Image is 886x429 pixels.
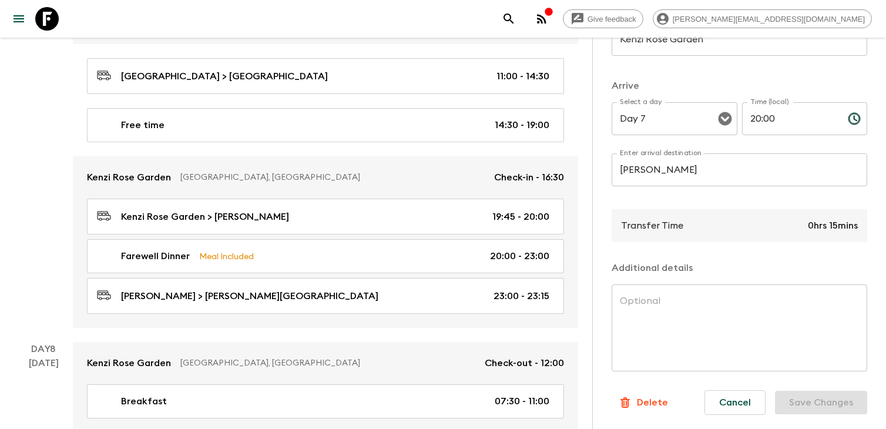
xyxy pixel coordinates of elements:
[620,148,702,158] label: Enter arrival destination
[717,110,733,127] button: Open
[637,396,668,410] p: Delete
[497,7,521,31] button: search adventures
[87,199,564,234] a: Kenzi Rose Garden > [PERSON_NAME]19:45 - 20:00
[121,118,165,132] p: Free time
[843,107,866,130] button: Choose time, selected time is 8:00 PM
[87,278,564,314] a: [PERSON_NAME] > [PERSON_NAME][GEOGRAPHIC_DATA]23:00 - 23:15
[87,170,171,185] p: Kenzi Rose Garden
[620,97,662,107] label: Select a day
[87,239,564,273] a: Farewell DinnerMeal Included20:00 - 23:00
[7,7,31,31] button: menu
[492,210,549,224] p: 19:45 - 20:00
[581,15,643,24] span: Give feedback
[496,69,549,83] p: 11:00 - 14:30
[199,250,254,263] p: Meal Included
[73,342,578,384] a: Kenzi Rose Garden[GEOGRAPHIC_DATA], [GEOGRAPHIC_DATA]Check-out - 12:00
[666,15,871,24] span: [PERSON_NAME][EMAIL_ADDRESS][DOMAIN_NAME]
[612,261,867,275] p: Additional details
[121,69,328,83] p: [GEOGRAPHIC_DATA] > [GEOGRAPHIC_DATA]
[87,384,564,418] a: Breakfast07:30 - 11:00
[180,357,475,369] p: [GEOGRAPHIC_DATA], [GEOGRAPHIC_DATA]
[121,394,167,408] p: Breakfast
[14,342,73,356] p: Day 8
[612,391,674,414] button: Delete
[73,156,578,199] a: Kenzi Rose Garden[GEOGRAPHIC_DATA], [GEOGRAPHIC_DATA]Check-in - 16:30
[87,58,564,94] a: [GEOGRAPHIC_DATA] > [GEOGRAPHIC_DATA]11:00 - 14:30
[180,172,485,183] p: [GEOGRAPHIC_DATA], [GEOGRAPHIC_DATA]
[490,249,549,263] p: 20:00 - 23:00
[121,210,289,224] p: Kenzi Rose Garden > [PERSON_NAME]
[563,9,643,28] a: Give feedback
[495,118,549,132] p: 14:30 - 19:00
[742,102,838,135] input: hh:mm
[704,390,766,415] button: Cancel
[494,289,549,303] p: 23:00 - 23:15
[750,97,788,107] label: Time (local)
[87,356,171,370] p: Kenzi Rose Garden
[121,249,190,263] p: Farewell Dinner
[495,394,549,408] p: 07:30 - 11:00
[621,219,683,233] p: Transfer Time
[121,289,378,303] p: [PERSON_NAME] > [PERSON_NAME][GEOGRAPHIC_DATA]
[485,356,564,370] p: Check-out - 12:00
[612,79,867,93] p: Arrive
[87,108,564,142] a: Free time14:30 - 19:00
[808,219,858,233] p: 0hrs 15mins
[653,9,872,28] div: [PERSON_NAME][EMAIL_ADDRESS][DOMAIN_NAME]
[494,170,564,185] p: Check-in - 16:30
